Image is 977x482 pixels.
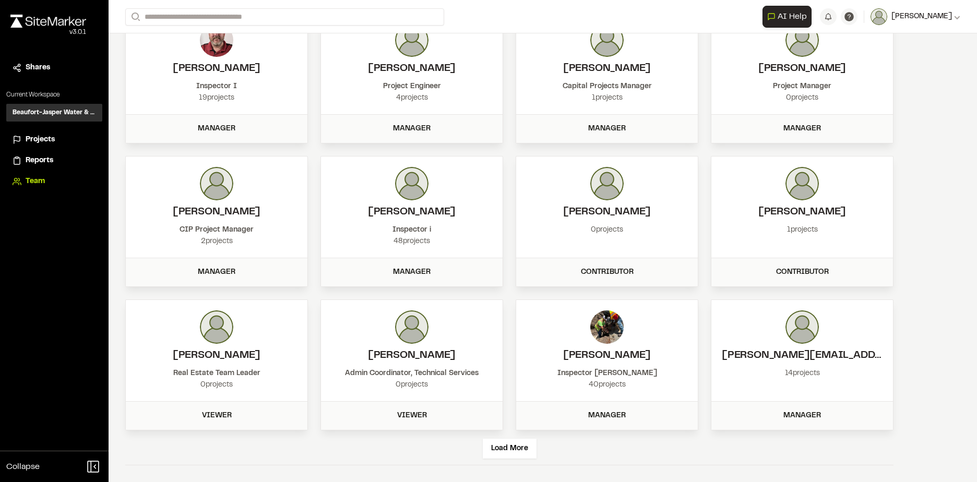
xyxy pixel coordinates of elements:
[527,368,687,379] div: Inspector [PERSON_NAME]
[785,167,819,200] img: photo
[527,204,687,220] h2: Chris Ingolia
[13,155,96,166] a: Reports
[527,92,687,104] div: 1 projects
[331,379,492,391] div: 0 projects
[522,267,692,278] div: Contributor
[10,28,86,37] div: Oh geez...please don't...
[395,167,428,200] img: photo
[125,8,144,26] button: Search
[527,61,687,77] h2: Jacquelynn Smith
[762,6,816,28] div: Open AI Assistant
[136,204,297,220] h2: Richard Tetrick
[722,368,883,379] div: 14 projects
[331,348,492,364] h2: Dawn Bates
[722,224,883,236] div: 1 projects
[722,61,883,77] h2: Jesse Baker
[590,310,624,344] img: photo
[527,379,687,391] div: 40 projects
[26,134,55,146] span: Projects
[327,410,496,421] div: Viewer
[136,368,297,379] div: Real Estate Team Leader
[136,379,297,391] div: 0 projects
[331,204,492,220] h2: Shawna Hesson
[327,267,496,278] div: Manager
[136,348,297,364] h2: Gregory M. Kobulnicky
[6,90,102,100] p: Current Workspace
[522,123,692,135] div: Manager
[718,123,887,135] div: Manager
[13,108,96,117] h3: Beaufort-Jasper Water & Sewer Authority
[13,176,96,187] a: Team
[527,224,687,236] div: 0 projects
[718,410,887,421] div: Manager
[200,310,233,344] img: photo
[136,224,297,236] div: CIP Project Manager
[522,410,692,421] div: Manager
[331,236,492,247] div: 48 projects
[26,62,50,74] span: Shares
[527,81,687,92] div: Capital Projects Manager
[136,61,297,77] h2: Jason Luttrell
[331,368,492,379] div: Admin Coordinator, Technical Services
[722,92,883,104] div: 0 projects
[718,267,887,278] div: Contributor
[722,348,883,364] h2: chris.graham@bjwsa.org
[26,155,53,166] span: Reports
[26,176,45,187] span: Team
[331,224,492,236] div: Inspector i
[200,167,233,200] img: photo
[778,10,807,23] span: AI Help
[722,204,883,220] h2: Sam Dodd
[331,61,492,77] h2: Peyton Whitt
[483,439,537,459] div: Load More
[590,23,624,57] img: photo
[136,81,297,92] div: Inspector I
[785,310,819,344] img: photo
[762,6,812,28] button: Open AI Assistant
[785,23,819,57] img: photo
[10,15,86,28] img: rebrand.png
[395,23,428,57] img: photo
[871,8,887,25] img: User
[527,348,687,364] h2: Justin Burke
[132,123,301,135] div: Manager
[6,461,40,473] span: Collapse
[331,81,492,92] div: Project Engineer
[13,134,96,146] a: Projects
[891,11,952,22] span: [PERSON_NAME]
[13,62,96,74] a: Shares
[871,8,960,25] button: [PERSON_NAME]
[331,92,492,104] div: 4 projects
[722,81,883,92] div: Project Manager
[132,410,301,421] div: Viewer
[327,123,496,135] div: Manager
[132,267,301,278] div: Manager
[136,236,297,247] div: 2 projects
[590,167,624,200] img: photo
[136,92,297,104] div: 19 projects
[200,23,233,57] img: photo
[395,310,428,344] img: photo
